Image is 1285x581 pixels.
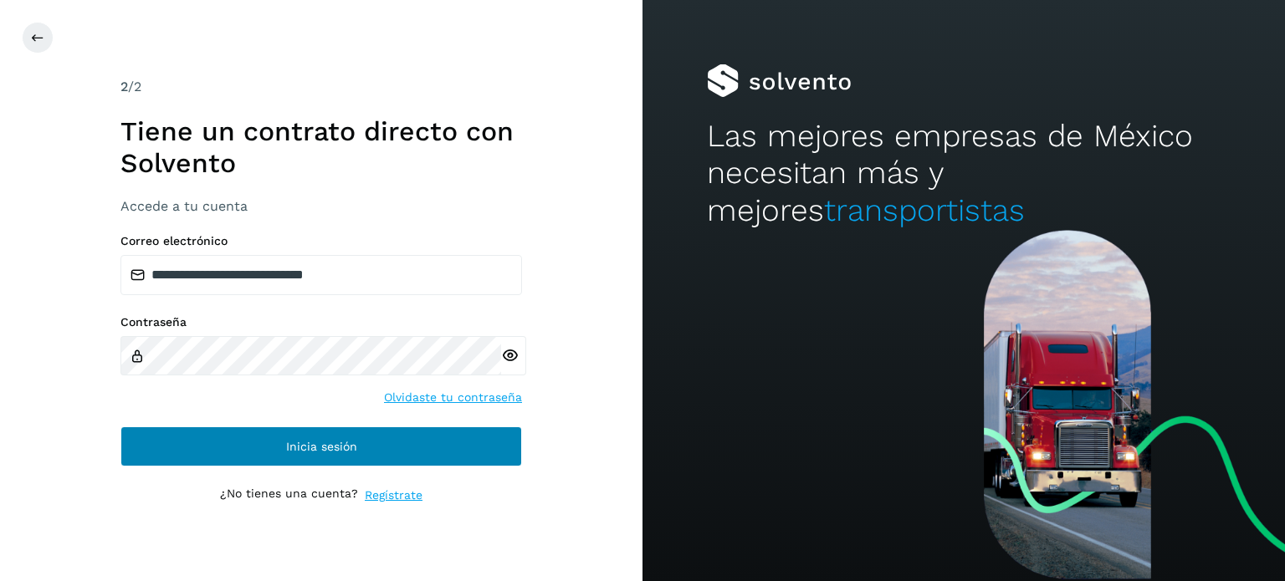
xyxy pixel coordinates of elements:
h1: Tiene un contrato directo con Solvento [120,115,522,180]
a: Olvidaste tu contraseña [384,389,522,406]
span: transportistas [824,192,1025,228]
label: Contraseña [120,315,522,329]
div: /2 [120,77,522,97]
span: Inicia sesión [286,441,357,452]
span: 2 [120,79,128,94]
label: Correo electrónico [120,234,522,248]
h2: Las mejores empresas de México necesitan más y mejores [707,118,1221,229]
button: Inicia sesión [120,426,522,466]
h3: Accede a tu cuenta [120,198,522,214]
a: Regístrate [365,487,422,504]
p: ¿No tienes una cuenta? [220,487,358,504]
